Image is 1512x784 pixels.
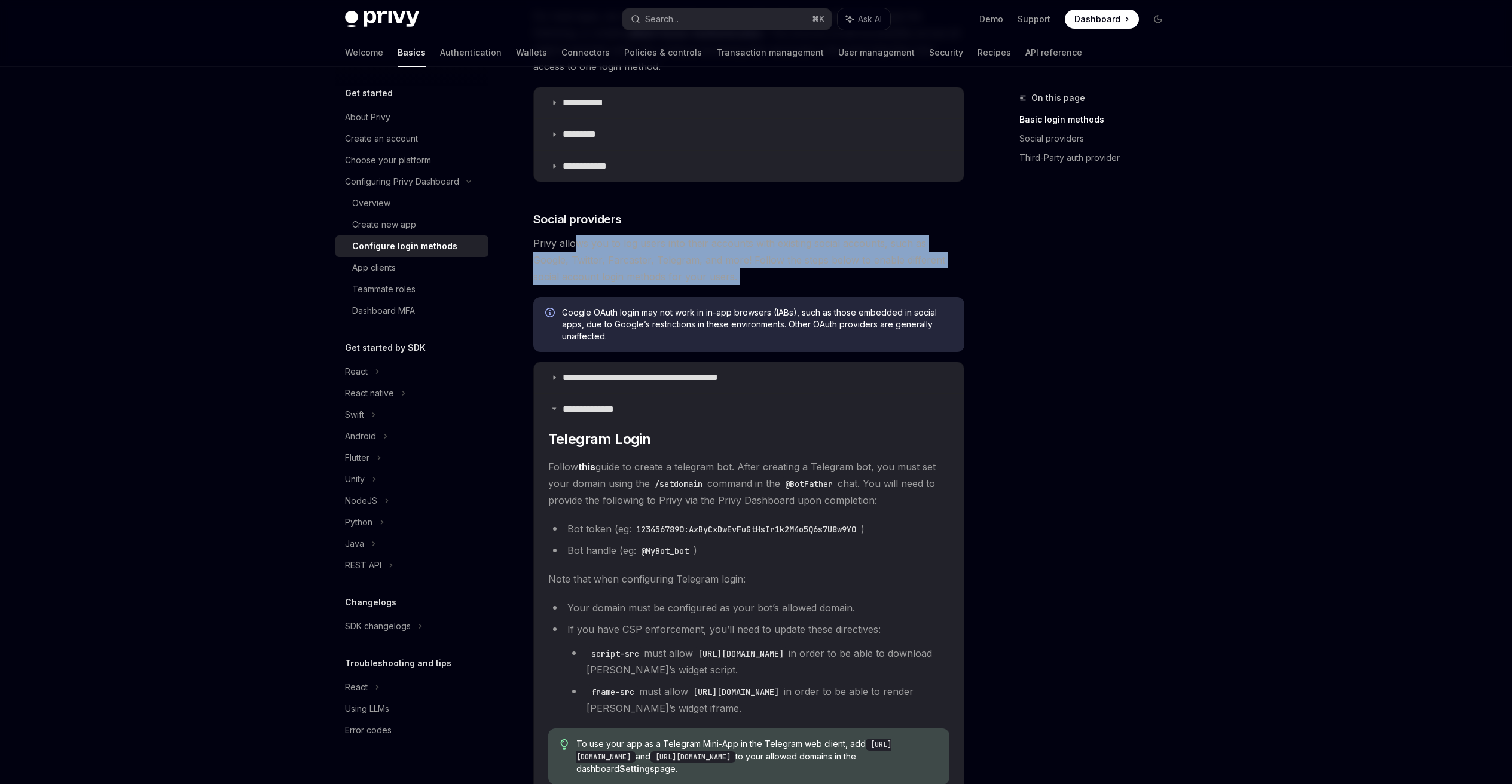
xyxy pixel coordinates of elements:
[1065,10,1139,29] a: Dashboard
[979,13,1003,25] a: Demo
[636,544,694,558] code: @MyBot_bot
[812,14,824,24] span: ⌘ K
[335,257,488,278] a: App clients
[398,38,426,67] a: Basics
[440,38,502,67] a: Authentication
[562,307,952,342] span: Google OAuth login may not work in in-app browsers (IABs), such as those embedded in social apps,...
[345,341,426,355] h5: Get started by SDK
[345,110,390,124] div: About Privy
[1019,110,1177,129] a: Basic login methods
[548,430,651,449] span: Telegram Login
[548,571,949,587] span: Note that when configuring Telegram login:
[335,149,488,171] a: Choose your platform
[716,38,824,67] a: Transaction management
[345,429,376,443] div: Android
[929,38,963,67] a: Security
[345,11,419,27] img: dark logo
[838,38,915,67] a: User management
[335,128,488,149] a: Create an account
[567,683,949,716] li: must allow in order to be able to render [PERSON_NAME]’s widget iframe.
[345,153,431,167] div: Choose your platform
[352,239,457,253] div: Configure login methods
[345,558,381,572] div: REST API
[587,685,639,699] code: frame-src
[631,523,861,536] code: 1234567890:AzByCxDwEvFuGtHsIr1k2M4o5Q6s7U8w9Y0
[335,300,488,321] a: Dashboard MFA
[858,13,882,25] span: Ask AI
[345,702,389,716] div: Using LLMs
[352,196,390,210] div: Overview
[345,365,368,379] div: React
[838,8,890,30] button: Ask AI
[780,477,838,491] code: @BotFather
[693,647,789,660] code: [URL][DOMAIN_NAME]
[345,38,383,67] a: Welcome
[335,719,488,741] a: Error codes
[619,764,655,774] a: Settings
[345,537,364,551] div: Java
[345,494,377,508] div: NodeJS
[345,451,369,465] div: Flutter
[1031,91,1085,105] span: On this page
[624,38,702,67] a: Policies & controls
[548,520,949,537] li: Bot token (eg: )
[345,131,418,146] div: Create an account
[533,235,964,285] span: Privy allows you to log users into their accounts with existing social accounts, such as Google, ...
[545,308,557,320] svg: Info
[548,599,949,616] li: Your domain must be configured as your bot’s allowed domain.
[1018,13,1050,25] a: Support
[548,458,949,509] span: Follow guide to create a telegram bot. After creating a Telegram bot, you must set your domain us...
[533,211,622,228] span: Social providers
[352,218,416,232] div: Create new app
[688,685,784,699] code: [URL][DOMAIN_NAME]
[335,192,488,214] a: Overview
[560,739,569,750] svg: Tip
[548,542,949,559] li: Bot handle (eg: )
[345,472,365,486] div: Unity
[345,408,364,422] div: Swift
[352,261,396,275] div: App clients
[561,38,610,67] a: Connectors
[335,214,488,235] a: Create new app
[345,174,459,189] div: Configuring Privy Dashboard
[352,282,416,296] div: Teammate roles
[576,738,937,775] span: To use your app as a Telegram Mini-App in the Telegram web client, add and to your allowed domain...
[567,645,949,678] li: must allow in order to be able to download [PERSON_NAME]’s widget script.
[345,386,394,400] div: React native
[622,8,832,30] button: Search...⌘K
[1019,148,1177,167] a: Third-Party auth provider
[335,106,488,128] a: About Privy
[1074,13,1120,25] span: Dashboard
[352,304,415,318] div: Dashboard MFA
[1019,129,1177,148] a: Social providers
[650,477,707,491] code: /setdomain
[650,751,735,763] code: [URL][DOMAIN_NAME]
[345,723,392,737] div: Error codes
[587,647,644,660] code: script-src
[345,595,396,610] h5: Changelogs
[578,461,595,473] a: this
[1025,38,1082,67] a: API reference
[345,619,411,633] div: SDK changelogs
[345,515,372,529] div: Python
[335,235,488,257] a: Configure login methods
[576,739,891,763] code: [URL][DOMAIN_NAME]
[345,86,393,100] h5: Get started
[335,698,488,719] a: Using LLMs
[548,621,949,716] li: If you have CSP enforcement, you’ll need to update these directives:
[1148,10,1168,29] button: Toggle dark mode
[345,680,368,694] div: React
[978,38,1011,67] a: Recipes
[645,12,679,26] div: Search...
[516,38,547,67] a: Wallets
[345,656,451,670] h5: Troubleshooting and tips
[335,278,488,300] a: Teammate roles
